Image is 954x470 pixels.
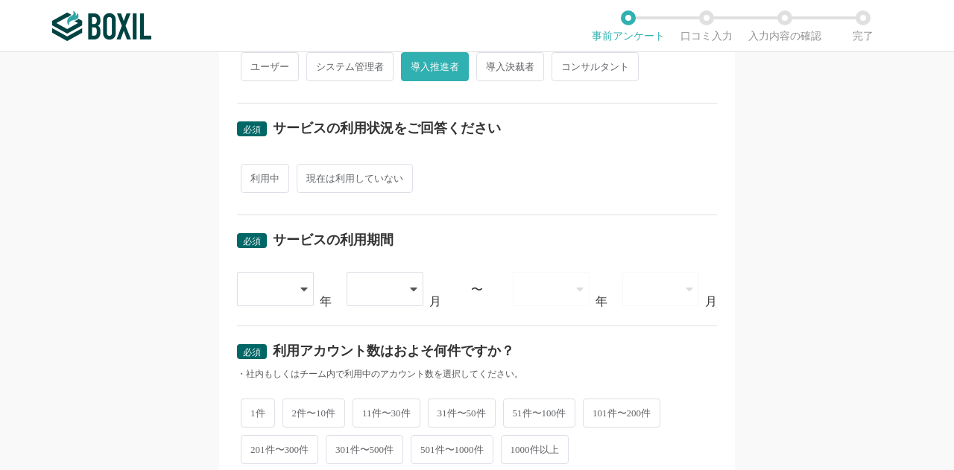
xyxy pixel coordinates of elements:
[273,344,514,358] div: 利用アカウント数はおよそ何件ですか？
[326,435,403,464] span: 301件〜500件
[241,435,318,464] span: 201件〜300件
[596,296,607,308] div: 年
[471,284,483,296] div: 〜
[401,52,469,81] span: 導入推進者
[353,398,420,428] span: 11件〜30件
[429,296,441,308] div: 月
[297,164,413,193] span: 現在は利用していない
[428,398,496,428] span: 31件〜50件
[243,124,261,135] span: 必須
[243,236,261,247] span: 必須
[583,398,660,428] span: 101件〜200件
[705,296,717,308] div: 月
[241,398,275,428] span: 1件
[320,296,332,308] div: 年
[237,368,717,381] div: ・社内もしくはチーム内で利用中のアカウント数を選択してください。
[282,398,346,428] span: 2件〜10件
[476,52,544,81] span: 導入決裁者
[589,10,667,42] li: 事前アンケート
[306,52,394,81] span: システム管理者
[503,398,576,428] span: 51件〜100件
[501,435,569,464] span: 1000件以上
[241,164,289,193] span: 利用中
[411,435,493,464] span: 501件〜1000件
[241,52,299,81] span: ユーザー
[667,10,745,42] li: 口コミ入力
[745,10,824,42] li: 入力内容の確認
[273,121,501,135] div: サービスの利用状況をご回答ください
[52,11,151,41] img: ボクシルSaaS_ロゴ
[824,10,902,42] li: 完了
[552,52,639,81] span: コンサルタント
[243,347,261,358] span: 必須
[273,233,394,247] div: サービスの利用期間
